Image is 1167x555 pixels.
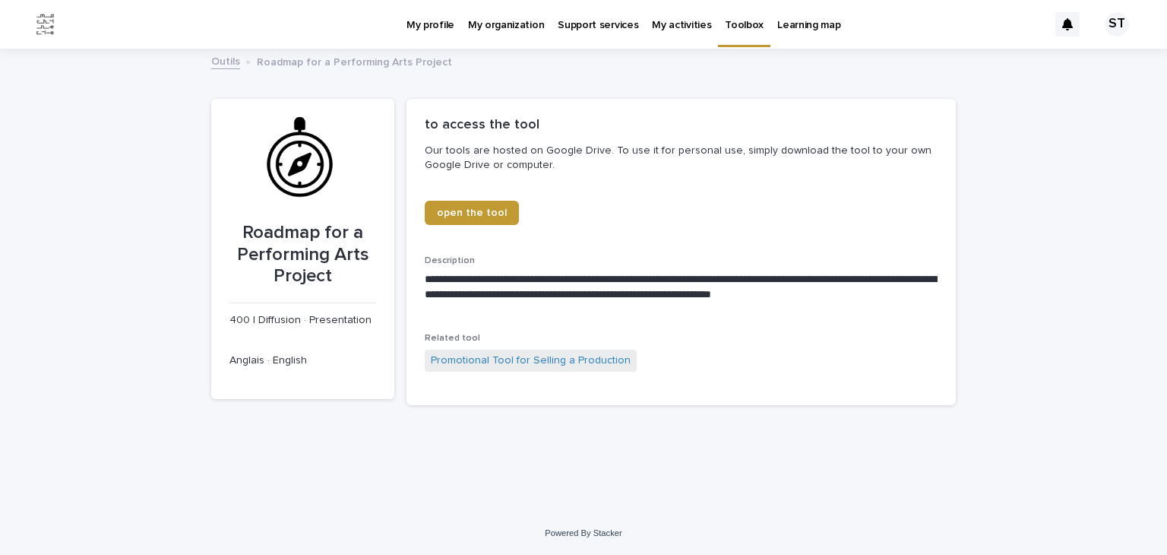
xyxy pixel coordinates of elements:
p: 400 | Diffusion · Presentation [229,312,376,328]
a: Promotional Tool for Selling a Production [431,353,631,369]
span: Related tool [425,334,480,343]
p: Our tools are hosted on Google Drive. To use it for personal use, simply download the tool to you... [425,144,931,171]
p: Roadmap for a Performing Arts Project [229,222,376,287]
div: ST [1105,12,1129,36]
img: Jx8JiDZqSLW7pnA6nIo1 [30,9,61,40]
a: open the tool [425,201,519,225]
p: Roadmap for a Performing Arts Project [257,52,452,69]
span: open the tool [437,208,507,218]
span: Description [425,256,475,265]
p: Anglais · English [229,353,376,369]
h2: to access the tool [425,117,539,134]
a: Powered By Stacker [545,528,621,538]
a: Outils [211,52,240,69]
